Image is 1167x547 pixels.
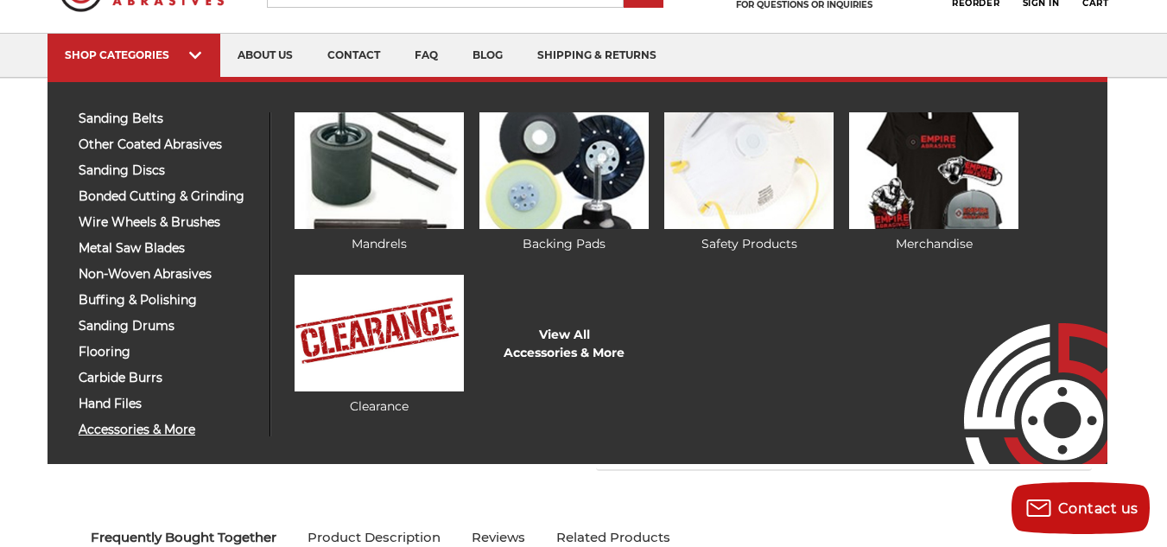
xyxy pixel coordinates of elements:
[79,216,257,229] span: wire wheels & brushes
[79,346,257,359] span: flooring
[79,268,257,281] span: non-woven abrasives
[295,112,464,253] a: Mandrels
[79,320,257,333] span: sanding drums
[295,275,464,391] img: Clearance
[664,112,834,229] img: Safety Products
[79,398,257,410] span: hand files
[1012,482,1150,534] button: Contact us
[455,34,520,78] a: blog
[1058,500,1138,517] span: Contact us
[220,34,310,78] a: about us
[479,112,649,253] a: Backing Pads
[504,326,625,362] a: View AllAccessories & More
[79,164,257,177] span: sanding discs
[65,48,203,61] div: SHOP CATEGORIES
[310,34,397,78] a: contact
[849,112,1018,229] img: Merchandise
[79,242,257,255] span: metal saw blades
[295,112,464,229] img: Mandrels
[520,34,674,78] a: shipping & returns
[79,190,257,203] span: bonded cutting & grinding
[664,112,834,253] a: Safety Products
[79,294,257,307] span: buffing & polishing
[79,138,257,151] span: other coated abrasives
[295,275,464,416] a: Clearance
[79,423,257,436] span: accessories & more
[933,272,1107,464] img: Empire Abrasives Logo Image
[849,112,1018,253] a: Merchandise
[397,34,455,78] a: faq
[79,112,257,125] span: sanding belts
[79,372,257,385] span: carbide burrs
[479,112,649,229] img: Backing Pads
